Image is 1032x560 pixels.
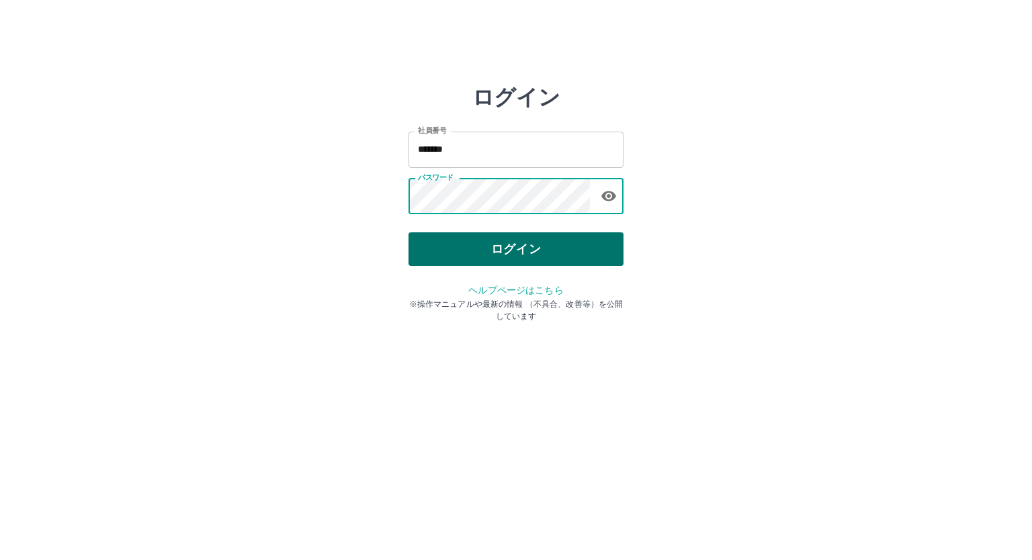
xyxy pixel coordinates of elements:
button: ログイン [408,232,623,266]
p: ※操作マニュアルや最新の情報 （不具合、改善等）を公開しています [408,298,623,322]
label: 社員番号 [418,126,446,136]
a: ヘルプページはこちら [468,285,563,295]
label: パスワード [418,173,454,183]
h2: ログイン [472,85,560,110]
